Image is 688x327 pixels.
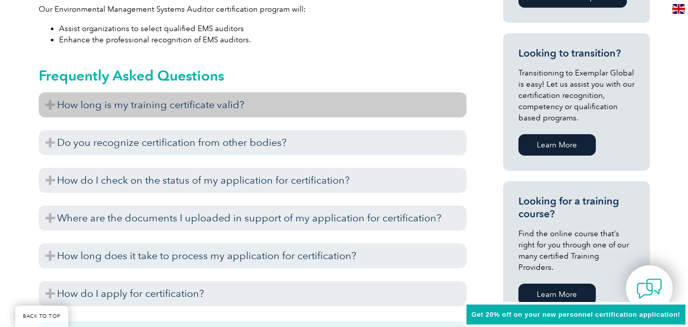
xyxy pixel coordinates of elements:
p: Find the online course that’s right for you through one of our many certified Training Providers. [518,228,635,273]
h2: Frequently Asked Questions [39,67,466,84]
li: Assist organizations to select qualified EMS auditors [59,23,466,34]
p: Transitioning to Exemplar Global is easy! Let us assist you with our certification recognition, c... [518,67,635,123]
h3: Looking for a training course? [518,195,635,220]
a: Learn More [518,134,596,156]
h3: How long is my training certificate valid? [39,92,466,117]
h3: Looking to transition? [518,47,635,60]
span: Get 20% off on your new personnel certification application! [472,311,680,318]
h3: How do I apply for certification? [39,281,466,306]
h3: How long does it take to process my application for certification? [39,243,466,268]
img: contact-chat.png [637,276,662,301]
li: Enhance the professional recognition of EMS auditors. [59,34,466,45]
a: BACK TO TOP [15,306,68,327]
h3: How do I check on the status of my application for certification? [39,168,466,193]
h3: Where are the documents I uploaded in support of my application for certification? [39,206,466,231]
p: Our Environmental Management Systems Auditor certification program will: [39,4,466,15]
h3: Do you recognize certification from other bodies? [39,130,466,155]
a: Learn More [518,284,596,305]
img: en [672,4,685,14]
